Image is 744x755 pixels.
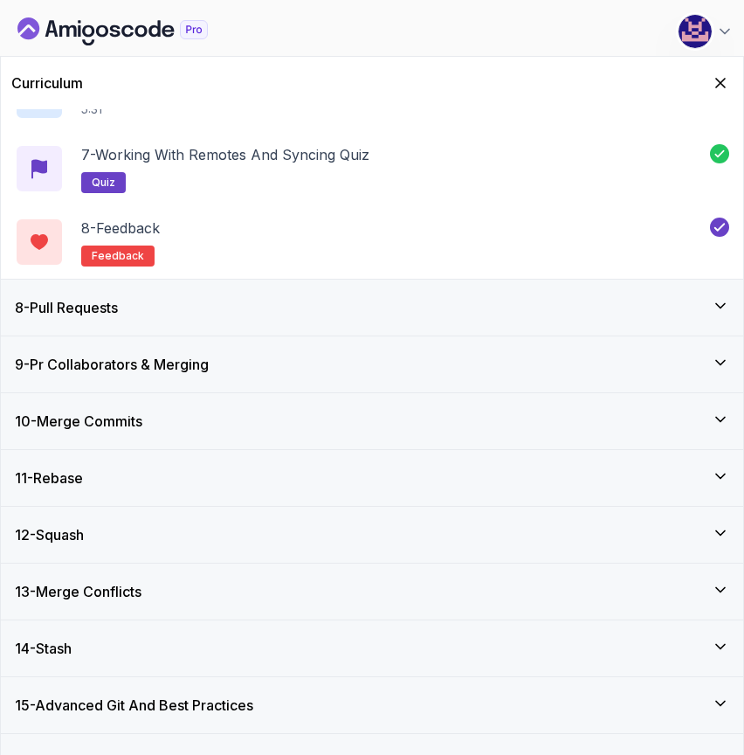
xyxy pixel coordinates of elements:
button: 14-Stash [1,620,743,676]
button: 8-Pull Requests [1,280,743,336]
h3: 13 - Merge Conflicts [15,581,141,602]
img: user profile image [679,15,712,48]
button: Hide Curriculum for mobile [708,71,733,95]
p: 5:31 [81,100,288,118]
button: 7-Working with Remotes and Syncing Quizquiz [15,144,729,193]
p: 7 - Working with Remotes and Syncing Quiz [81,144,369,165]
h3: 14 - Stash [15,638,72,659]
button: 8-Feedbackfeedback [15,218,729,267]
button: 11-Rebase [1,450,743,506]
p: 8 - Feedback [81,218,160,239]
button: 12-Squash [1,507,743,563]
h3: 8 - Pull Requests [15,297,118,318]
span: feedback [92,249,144,263]
a: Dashboard [17,17,248,45]
button: 13-Merge Conflicts [1,564,743,620]
h2: Curriculum [11,73,83,94]
h3: 15 - Advanced Git And Best Practices [15,695,253,716]
h3: 10 - Merge Commits [15,411,142,432]
button: 15-Advanced Git And Best Practices [1,677,743,733]
button: user profile image [678,14,734,49]
h3: 11 - Rebase [15,468,83,488]
h3: 12 - Squash [15,524,84,545]
h3: 9 - Pr Collaborators & Merging [15,354,209,375]
button: 9-Pr Collaborators & Merging [1,336,743,392]
span: quiz [92,176,115,190]
button: 10-Merge Commits [1,393,743,449]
